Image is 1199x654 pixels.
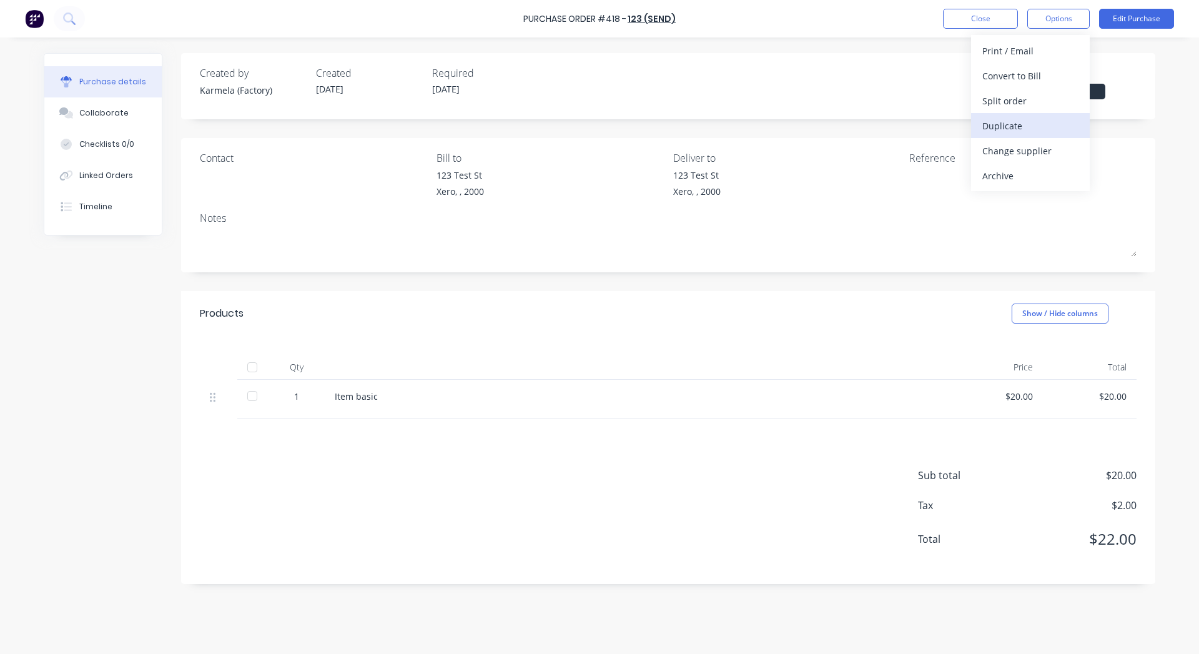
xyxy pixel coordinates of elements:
button: Timeline [44,191,162,222]
div: Purchase details [79,76,146,87]
div: Change supplier [982,142,1078,160]
div: Linked Orders [79,170,133,181]
a: 123 (Send) [628,12,676,25]
span: $20.00 [1012,468,1137,483]
div: Timeline [79,201,112,212]
span: Tax [918,498,1012,513]
span: $22.00 [1012,528,1137,550]
div: Bill to [437,151,664,166]
div: 123 Test St [673,169,721,182]
div: Collaborate [79,107,129,119]
div: Notes [200,211,1137,225]
button: Edit Purchase [1099,9,1174,29]
button: Show / Hide columns [1012,304,1108,324]
div: $20.00 [959,390,1033,403]
div: Checklists 0/0 [79,139,134,150]
div: Contact [200,151,427,166]
button: Collaborate [44,97,162,129]
img: Factory [25,9,44,28]
div: Duplicate [982,117,1078,135]
span: Sub total [918,468,1012,483]
div: Total [1043,355,1137,380]
div: Xero, , 2000 [673,185,721,198]
div: Deliver to [673,151,900,166]
div: Required [432,66,538,81]
div: Item basic [335,390,939,403]
div: Xero, , 2000 [437,185,484,198]
div: Convert to Bill [982,67,1078,85]
div: $20.00 [1053,390,1127,403]
div: Qty [269,355,325,380]
button: Close [943,9,1018,29]
div: Created [316,66,422,81]
div: Archive [982,167,1078,185]
div: 1 [279,390,315,403]
div: Split order [982,92,1078,110]
button: Checklists 0/0 [44,129,162,160]
div: Products [200,306,244,321]
div: Created by [200,66,306,81]
div: 123 Test St [437,169,484,182]
div: Karmela (Factory) [200,84,306,97]
div: Reference [909,151,1137,166]
div: Purchase Order #418 - [523,12,626,26]
span: $2.00 [1012,498,1137,513]
button: Options [1027,9,1090,29]
span: Total [918,532,1012,547]
button: Purchase details [44,66,162,97]
div: Price [949,355,1043,380]
button: Linked Orders [44,160,162,191]
div: Print / Email [982,42,1078,60]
